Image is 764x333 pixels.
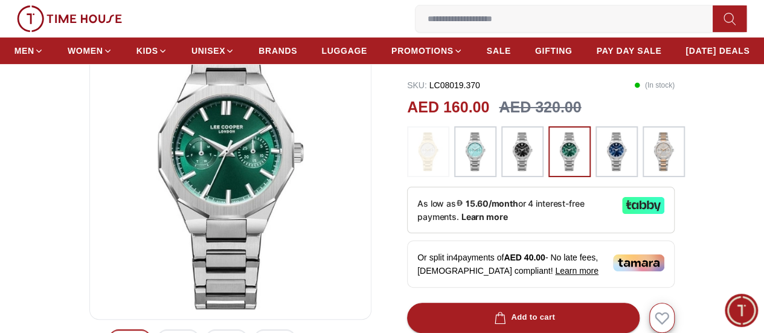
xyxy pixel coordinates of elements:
img: ... [554,132,585,171]
span: WOMEN [68,45,103,57]
span: LUGGAGE [321,45,367,57]
a: GIFTING [535,40,573,62]
span: GIFTING [535,45,573,57]
a: SALE [487,40,511,62]
a: LUGGAGE [321,40,367,62]
a: [DATE] DEALS [685,40,750,62]
span: BRANDS [258,45,297,57]
a: MEN [14,40,43,62]
span: PAY DAY SALE [596,45,661,57]
img: ... [507,132,538,171]
a: KIDS [136,40,167,62]
a: PAY DAY SALE [596,40,661,62]
span: SKU : [407,80,427,90]
a: UNISEX [191,40,234,62]
img: ... [649,132,679,171]
img: ... [602,132,632,171]
img: Tamara [613,254,664,271]
img: ... [460,132,490,171]
a: BRANDS [258,40,297,62]
img: Lee Cooper Women's Multi Function Silver Dial Watch - LC08019.130 [100,19,361,309]
img: ... [413,132,443,171]
span: SALE [487,45,511,57]
span: KIDS [136,45,158,57]
p: LC08019.370 [407,79,480,91]
h2: AED 160.00 [407,96,489,119]
span: PROMOTIONS [391,45,454,57]
div: Chat Widget [725,294,758,327]
span: UNISEX [191,45,225,57]
span: Learn more [555,266,599,276]
a: PROMOTIONS [391,40,463,62]
p: ( In stock ) [634,79,675,91]
img: ... [17,5,122,32]
span: [DATE] DEALS [685,45,750,57]
button: Add to cart [407,303,640,333]
div: Or split in 4 payments of - No late fees, [DEMOGRAPHIC_DATA] compliant! [407,241,675,288]
div: Add to cart [492,311,555,325]
h3: AED 320.00 [499,96,581,119]
a: WOMEN [68,40,112,62]
span: MEN [14,45,34,57]
span: AED 40.00 [504,253,545,262]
